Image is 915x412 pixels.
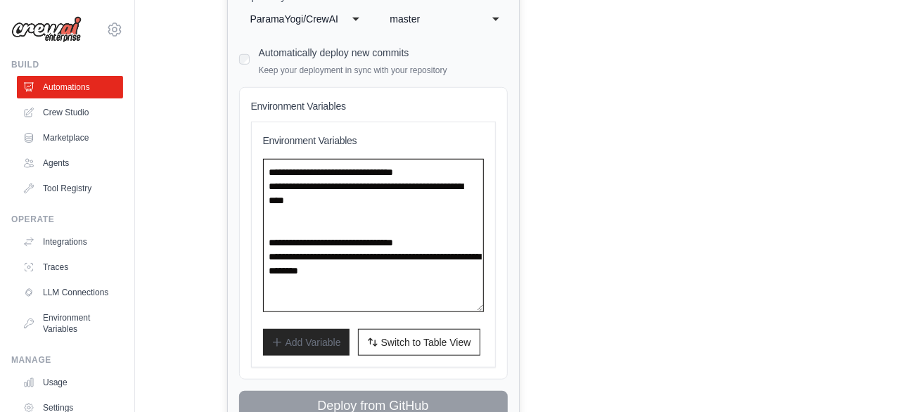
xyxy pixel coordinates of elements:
div: Operate [11,214,123,225]
h4: Environment Variables [251,99,496,113]
div: Manage [11,354,123,366]
label: Automatically deploy new commits [258,47,409,58]
a: LLM Connections [17,281,123,304]
a: Agents [17,152,123,174]
iframe: Chat Widget [845,345,915,412]
p: Keep your deployment in sync with your repository [258,65,447,76]
h3: Environment Variables [263,134,484,148]
a: Integrations [17,231,123,253]
a: Marketplace [17,127,123,149]
button: Add Variable [263,329,350,356]
div: ParamaYogi/CrewAI [250,11,328,27]
a: Automations [17,76,123,98]
a: Traces [17,256,123,278]
a: Crew Studio [17,101,123,124]
span: Switch to Table View [381,335,471,349]
a: Usage [17,371,123,394]
a: Environment Variables [17,307,123,340]
a: Tool Registry [17,177,123,200]
img: Logo [11,16,82,43]
button: Switch to Table View [358,329,480,356]
div: Build [11,59,123,70]
div: master [390,11,468,27]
